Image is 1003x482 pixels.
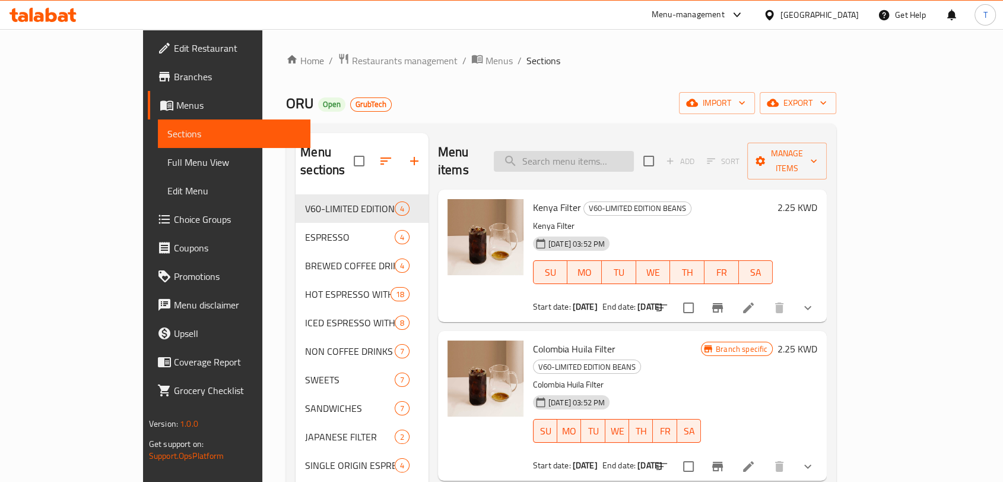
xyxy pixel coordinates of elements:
span: GrubTech [351,99,391,109]
a: Choice Groups [148,205,310,234]
span: Edit Menu [167,184,301,198]
span: Upsell [174,326,301,341]
span: Sections [167,127,301,141]
button: Manage items [747,143,827,179]
a: Coupons [148,234,310,262]
div: V60-LIMITED EDITION BEANS [583,201,691,216]
p: Kenya Filter [533,219,773,234]
a: Menu disclaimer [148,291,310,319]
a: Promotions [148,262,310,291]
div: SANDWICHES [305,401,395,415]
div: items [395,259,410,273]
button: FR [653,419,677,443]
button: TH [629,419,653,443]
span: MO [572,264,597,281]
span: Menus [176,98,301,112]
span: Sections [526,53,560,68]
span: Coverage Report [174,355,301,369]
span: 7 [395,346,409,357]
div: items [395,430,410,444]
a: Menus [148,91,310,119]
span: SA [682,423,696,440]
div: HOT ESPRESSO WITH MILK DRINKS [305,287,390,301]
div: V60-LIMITED EDITION BEANS [533,360,641,374]
input: search [494,151,634,172]
span: Select to update [676,295,701,320]
button: SU [533,419,557,443]
b: [DATE] [573,299,598,314]
span: BREWED COFFEE DRINKS [305,259,395,273]
div: SINGLE ORIGIN ESPRESSO BEANS4 [296,451,429,480]
span: SA [744,264,769,281]
span: ESPRESSO [305,230,395,244]
span: 2 [395,431,409,443]
b: [DATE] [573,458,598,473]
span: Select section [636,149,661,174]
span: [DATE] 03:52 PM [544,397,610,408]
span: Colombia Huila Filter [533,340,615,358]
h2: Menu sections [300,143,354,179]
span: Branch specific [711,344,772,355]
h6: 2.25 KWD [777,199,817,216]
span: Start date: [533,458,571,473]
p: Colombia Huila Filter [533,377,701,392]
a: Grocery Checklist [148,376,310,405]
div: JAPANESE FILTER2 [296,423,429,451]
button: Branch-specific-item [703,294,732,322]
a: Branches [148,62,310,91]
span: Open [318,99,345,109]
span: WE [641,264,666,281]
span: Kenya Filter [533,199,581,216]
button: import [679,92,755,114]
b: [DATE] [637,299,662,314]
span: Manage items [757,146,817,176]
span: TH [634,423,648,440]
span: 8 [395,317,409,329]
div: ICED ESPRESSO WITH MILK DRINKS8 [296,308,429,337]
li: / [329,53,333,68]
span: Branches [174,70,301,84]
div: Open [318,97,345,112]
button: WE [636,260,671,284]
span: 7 [395,374,409,386]
button: WE [605,419,629,443]
span: 18 [391,289,409,300]
button: sort-choices [647,452,676,481]
div: items [395,201,410,216]
span: 4 [395,232,409,243]
button: delete [765,294,793,322]
div: ESPRESSO4 [296,223,429,251]
button: export [760,92,836,114]
b: [DATE] [637,458,662,473]
nav: breadcrumb [286,53,836,68]
a: Menus [471,53,513,68]
div: Menu-management [652,8,725,22]
div: SWEETS7 [296,366,429,394]
button: delete [765,452,793,481]
span: Coupons [174,241,301,255]
span: SWEETS [305,373,395,387]
div: items [395,316,410,330]
button: SA [677,419,701,443]
span: V60-LIMITED EDITION BEANS [305,201,395,216]
span: Select to update [676,454,701,479]
svg: Show Choices [801,459,815,474]
span: JAPANESE FILTER [305,430,395,444]
span: FR [709,264,734,281]
button: show more [793,452,822,481]
button: MO [567,260,602,284]
span: Menus [485,53,513,68]
span: NON COFFEE DRINKS [305,344,395,358]
a: Edit menu item [741,301,756,315]
span: 4 [395,260,409,272]
span: End date: [602,299,636,314]
button: FR [704,260,739,284]
button: TH [670,260,704,284]
span: Restaurants management [352,53,458,68]
span: End date: [602,458,636,473]
span: import [688,96,745,111]
a: Edit Menu [158,177,310,205]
